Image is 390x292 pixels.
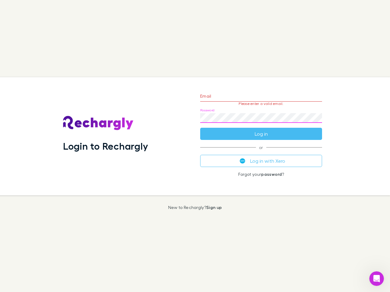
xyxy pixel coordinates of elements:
[200,108,214,113] label: Password
[168,205,222,210] p: New to Rechargly?
[200,155,322,167] button: Log in with Xero
[261,172,282,177] a: password
[206,205,222,210] a: Sign up
[200,147,322,148] span: or
[369,271,384,286] iframe: Intercom live chat
[200,172,322,177] p: Forgot your ?
[200,128,322,140] button: Log in
[63,140,148,152] h1: Login to Rechargly
[63,116,134,130] img: Rechargly's Logo
[200,102,322,106] p: Please enter a valid email.
[240,158,245,164] img: Xero's logo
